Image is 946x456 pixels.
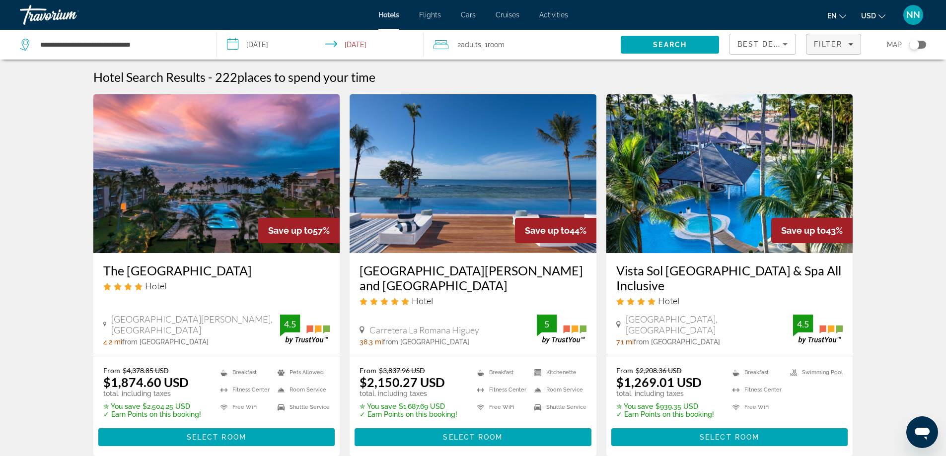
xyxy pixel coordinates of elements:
button: Select Room [611,428,848,446]
span: Select Room [700,433,759,441]
span: 38.3 mi [360,338,383,346]
a: [GEOGRAPHIC_DATA][PERSON_NAME] and [GEOGRAPHIC_DATA] [360,263,586,293]
img: TrustYou guest rating badge [793,315,843,344]
button: Travelers: 2 adults, 0 children [424,30,621,60]
span: USD [861,12,876,20]
img: TrustYou guest rating badge [537,315,586,344]
span: 7.1 mi [616,338,634,346]
div: 5 star Hotel [360,295,586,306]
span: from [GEOGRAPHIC_DATA] [122,338,209,346]
li: Room Service [529,384,586,396]
span: 4.2 mi [103,338,122,346]
del: $4,378.85 USD [123,366,169,375]
del: $2,208.36 USD [636,366,682,375]
span: ✮ You save [103,402,140,410]
li: Kitchenette [529,366,586,379]
span: Search [653,41,687,49]
button: User Menu [900,4,926,25]
p: total, including taxes [616,390,714,397]
div: 4.5 [793,318,813,330]
span: Hotel [658,295,679,306]
a: Cars [461,11,476,19]
a: Cruises [496,11,519,19]
p: $939.35 USD [616,402,714,410]
span: Carretera La Romana Higuey [369,325,479,335]
span: [GEOGRAPHIC_DATA][PERSON_NAME], [GEOGRAPHIC_DATA] [111,314,280,335]
img: TrustYou guest rating badge [280,315,330,344]
span: From [360,366,376,375]
span: from [GEOGRAPHIC_DATA] [383,338,469,346]
li: Breakfast [728,366,785,379]
span: Select Room [187,433,246,441]
button: Filters [806,34,861,55]
span: Best Deals [737,40,789,48]
span: Adults [461,41,481,49]
h2: 222 [215,69,375,84]
span: Save up to [781,225,826,236]
p: $1,687.69 USD [360,402,457,410]
h1: Hotel Search Results [93,69,206,84]
span: 2 [457,38,481,52]
span: places to spend your time [237,69,375,84]
span: Hotel [145,280,166,291]
a: The [GEOGRAPHIC_DATA] [103,263,330,278]
span: ✮ You save [360,402,396,410]
a: Activities [539,11,568,19]
span: en [827,12,837,20]
span: Select Room [443,433,503,441]
li: Breakfast [472,366,529,379]
div: 43% [771,218,853,243]
li: Fitness Center [728,384,785,396]
a: Flights [419,11,441,19]
button: Change currency [861,8,885,23]
div: 4.5 [280,318,300,330]
div: 5 [537,318,557,330]
li: Shuttle Service [529,401,586,413]
a: Travorium [20,2,119,28]
a: Hotels [378,11,399,19]
input: Search hotel destination [39,37,202,52]
img: Casa de Campo Resort and Villas [350,94,596,253]
li: Free WiFi [728,401,785,413]
button: Select Room [98,428,335,446]
div: 44% [515,218,596,243]
li: Fitness Center [216,384,273,396]
li: Fitness Center [472,384,529,396]
button: Toggle map [902,40,926,49]
a: Vista Sol [GEOGRAPHIC_DATA] & Spa All Inclusive [616,263,843,293]
span: From [103,366,120,375]
span: Hotel [412,295,433,306]
span: from [GEOGRAPHIC_DATA] [634,338,720,346]
button: Select Room [355,428,591,446]
button: Select check in and out date [217,30,424,60]
img: Vista Sol Punta Cana Beach Resort & Spa All Inclusive [606,94,853,253]
ins: $1,269.01 USD [616,375,702,390]
img: The Westin Puntacana Resort [93,94,340,253]
button: Search [621,36,719,54]
ins: $1,874.60 USD [103,375,189,390]
div: 4 star Hotel [103,280,330,291]
p: ✓ Earn Points on this booking! [360,410,457,418]
button: Change language [827,8,846,23]
div: 57% [258,218,340,243]
span: NN [906,10,920,20]
span: Filter [814,40,842,48]
mat-select: Sort by [737,38,788,50]
li: Pets Allowed [273,366,330,379]
span: [GEOGRAPHIC_DATA], [GEOGRAPHIC_DATA] [626,314,794,335]
li: Swimming Pool [785,366,843,379]
a: Select Room [355,430,591,441]
p: ✓ Earn Points on this booking! [616,410,714,418]
p: ✓ Earn Points on this booking! [103,410,201,418]
span: Map [887,38,902,52]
